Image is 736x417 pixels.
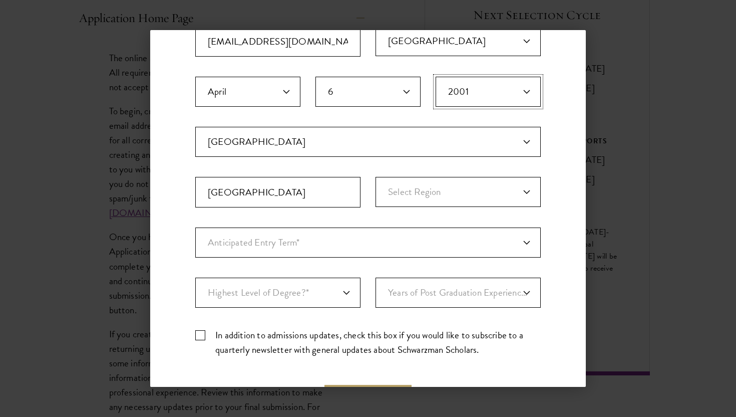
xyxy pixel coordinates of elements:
[315,77,421,107] select: Day
[324,385,412,409] button: Submit
[436,77,541,107] select: Year
[195,77,541,127] div: Birthdate*
[195,177,360,207] input: City
[195,228,541,258] div: Anticipated Entry Term*
[195,26,360,57] input: Email Address*
[195,328,541,357] div: Check this box to receive a quarterly newsletter with general updates about Schwarzman Scholars.
[376,278,541,308] div: Years of Post Graduation Experience?*
[195,328,541,357] label: In addition to admissions updates, check this box if you would like to subscribe to a quarterly n...
[376,26,541,57] div: Primary Citizenship*
[195,77,300,107] select: Month
[195,278,360,308] div: Highest Level of Degree?*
